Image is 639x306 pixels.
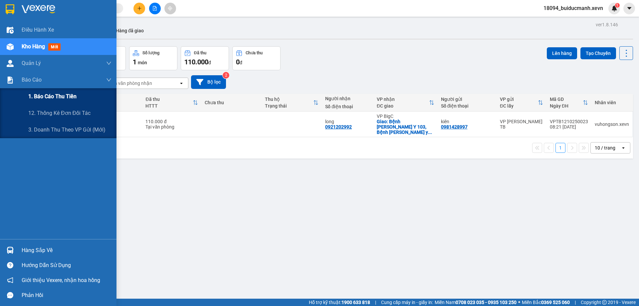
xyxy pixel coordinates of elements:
[377,97,429,102] div: VP nhận
[48,43,61,51] span: mới
[500,119,543,130] div: VP [PERSON_NAME] TB
[265,97,313,102] div: Thu hộ
[142,94,201,112] th: Toggle SortBy
[22,43,45,50] span: Kho hàng
[22,26,54,34] span: Điều hành xe
[236,58,240,66] span: 0
[22,290,111,300] div: Phản hồi
[602,300,607,305] span: copyright
[22,59,41,67] span: Quản Lý
[7,27,14,34] img: warehouse-icon
[546,94,591,112] th: Toggle SortBy
[208,60,211,65] span: đ
[575,299,576,306] span: |
[500,97,538,102] div: VP gửi
[428,130,432,135] span: ...
[106,77,111,83] span: down
[547,47,577,59] button: Lên hàng
[596,21,618,28] div: ver 1.8.146
[106,80,152,87] div: Chọn văn phòng nhận
[191,75,226,89] button: Bộ lọc
[184,58,208,66] span: 110.000
[6,4,14,14] img: logo-vxr
[497,94,546,112] th: Toggle SortBy
[550,124,588,130] div: 08:21 [DATE]
[325,104,370,109] div: Số điện thoại
[133,58,136,66] span: 1
[522,299,570,306] span: Miền Bắc
[595,100,629,105] div: Nhân viên
[164,3,176,14] button: aim
[325,124,352,130] div: 0921202992
[7,262,13,268] span: question-circle
[7,43,14,50] img: warehouse-icon
[246,51,263,55] div: Chưa thu
[129,46,177,70] button: Số lượng1món
[373,94,438,112] th: Toggle SortBy
[133,3,145,14] button: plus
[22,260,111,270] div: Hướng dẫn sử dụng
[541,300,570,305] strong: 0369 525 060
[518,301,520,304] span: ⚪️
[341,300,370,305] strong: 1900 633 818
[194,51,206,55] div: Đã thu
[580,47,616,59] button: Tạo Chuyến
[137,6,142,11] span: plus
[232,46,281,70] button: Chưa thu0đ
[223,72,229,79] sup: 2
[7,60,14,67] img: warehouse-icon
[626,5,632,11] span: caret-down
[106,61,111,66] span: down
[595,122,629,127] div: vuhongson.xevn
[168,6,172,11] span: aim
[435,299,517,306] span: Miền Nam
[325,96,370,101] div: Người nhận
[325,119,370,124] div: long
[7,292,13,298] span: message
[145,119,198,124] div: 110.000 đ
[145,97,192,102] div: Đã thu
[265,103,313,109] div: Trạng thái
[145,124,198,130] div: Tại văn phòng
[377,103,429,109] div: ĐC giao
[377,119,434,135] div: Giao: Bệnh viện Quân Y 103, Bệnh viện Quân y 103, Số 261 Đ. Phùng Hưng, P. Phúc La, Hà Đông, Hà N...
[152,6,157,11] span: file-add
[240,60,242,65] span: đ
[441,97,493,102] div: Người gửi
[28,126,106,134] span: 3. Doanh Thu theo VP Gửi (mới)
[179,81,184,86] svg: open
[138,60,147,65] span: món
[441,119,493,124] div: kiên
[550,103,583,109] div: Ngày ĐH
[550,97,583,102] div: Mã GD
[615,3,620,8] sup: 1
[538,4,608,12] span: 18094_buiducmanh.xevn
[181,46,229,70] button: Đã thu110.000đ
[375,299,376,306] span: |
[381,299,433,306] span: Cung cấp máy in - giấy in:
[262,94,322,112] th: Toggle SortBy
[7,247,14,254] img: warehouse-icon
[22,276,100,284] span: Giới thiệu Vexere, nhận hoa hồng
[7,77,14,84] img: solution-icon
[28,109,91,117] span: 12. Thống kê đơn đối tác
[456,300,517,305] strong: 0708 023 035 - 0935 103 250
[616,3,618,8] span: 1
[441,124,468,130] div: 0981428997
[145,103,192,109] div: HTTT
[441,103,493,109] div: Số điện thoại
[149,3,161,14] button: file-add
[22,245,111,255] div: Hàng sắp về
[110,23,149,39] button: Hàng đã giao
[28,92,77,101] span: 1. Báo cáo thu tiền
[377,114,434,119] div: VP BigC
[309,299,370,306] span: Hỗ trợ kỹ thuật:
[22,76,42,84] span: Báo cáo
[621,145,626,151] svg: open
[7,277,13,283] span: notification
[500,103,538,109] div: ĐC lấy
[611,5,617,11] img: icon-new-feature
[595,145,615,151] div: 10 / trang
[555,143,565,153] button: 1
[550,119,588,124] div: VPTB1210250023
